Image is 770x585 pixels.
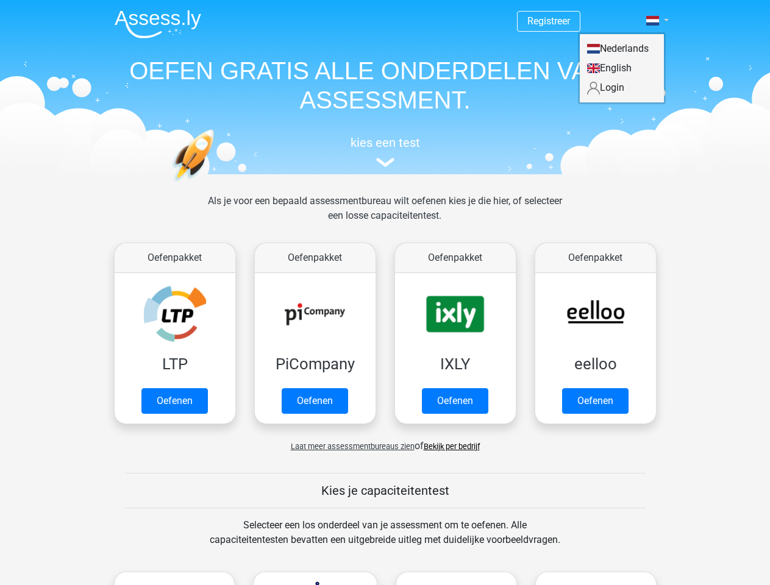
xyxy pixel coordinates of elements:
h5: Kies je capaciteitentest [125,483,646,498]
h5: kies een test [105,135,666,150]
a: kies een test [105,135,666,168]
h1: OEFEN GRATIS ALLE ONDERDELEN VAN JE ASSESSMENT. [105,56,666,115]
a: Oefenen [282,388,348,414]
div: of [105,429,666,453]
a: Login [580,78,664,97]
a: Oefenen [422,388,488,414]
div: Als je voor een bepaald assessmentbureau wilt oefenen kies je die hier, of selecteer een losse ca... [198,194,572,238]
a: Oefenen [562,388,629,414]
span: Laat meer assessmentbureaus zien [291,442,415,451]
img: assessment [376,158,394,167]
img: Assessly [115,10,201,38]
a: Registreer [527,15,570,27]
a: Bekijk per bedrijf [424,442,480,451]
div: Selecteer een los onderdeel van je assessment om te oefenen. Alle capaciteitentesten bevatten een... [198,518,572,562]
img: oefenen [172,129,262,239]
a: English [580,58,664,78]
a: Nederlands [580,39,664,58]
a: Oefenen [141,388,208,414]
